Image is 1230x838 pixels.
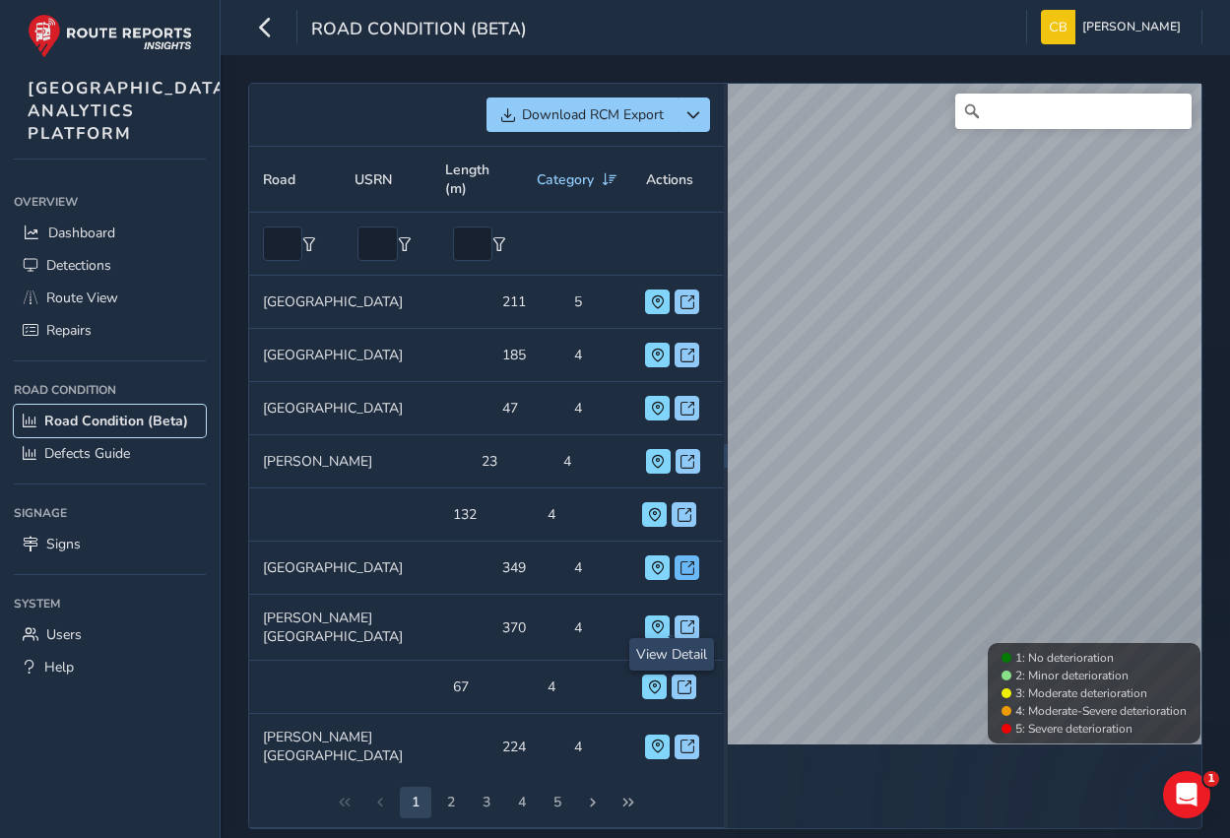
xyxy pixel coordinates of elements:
span: Signs [46,535,81,553]
span: 5: Severe deterioration [1015,721,1133,737]
span: 1: No deterioration [1015,650,1114,666]
td: 4 [560,382,632,435]
div: System [14,589,206,618]
span: [GEOGRAPHIC_DATA] ANALYTICS PLATFORM [28,77,234,145]
button: Next Page [577,787,609,818]
iframe: Intercom live chat [1163,771,1210,818]
span: Detections [46,256,111,275]
td: [PERSON_NAME][GEOGRAPHIC_DATA] [249,714,417,780]
button: Filter [398,237,412,251]
td: 370 [488,595,560,661]
button: Page 2 [400,787,431,818]
td: 47 [488,382,560,435]
span: Defects Guide [44,444,130,463]
div: Signage [14,498,206,528]
td: 4 [560,542,632,595]
button: Page 4 [471,787,502,818]
td: 185 [488,329,560,382]
td: [GEOGRAPHIC_DATA] [249,329,417,382]
button: [PERSON_NAME] [1041,10,1188,44]
a: Route View [14,282,206,314]
td: [PERSON_NAME] [249,435,386,488]
td: 4 [534,488,628,542]
td: 211 [488,276,560,329]
canvas: Map [728,84,1202,744]
span: Dashboard [48,224,115,242]
button: Download RCM Export [486,97,678,132]
td: 5 [560,276,632,329]
a: Users [14,618,206,651]
td: 4 [560,714,632,780]
span: Length (m) [445,161,509,198]
a: Road Condition (Beta) [14,405,206,437]
span: 2: Minor deterioration [1015,668,1129,683]
span: Road [263,170,295,189]
td: 4 [560,595,632,661]
span: 3: Moderate deterioration [1015,685,1147,701]
a: Help [14,651,206,683]
span: Users [46,625,82,644]
img: diamond-layout [1041,10,1075,44]
td: [GEOGRAPHIC_DATA] [249,542,417,595]
button: Filter [302,237,316,251]
td: [PERSON_NAME][GEOGRAPHIC_DATA] [249,595,417,661]
button: Last Page [613,787,644,818]
span: Road Condition (Beta) [44,412,188,430]
span: Repairs [46,321,92,340]
button: Page 3 [435,787,467,818]
button: Filter [492,237,506,251]
div: Road Condition [14,375,206,405]
td: 4 [534,661,628,714]
span: Download RCM Export [522,105,664,124]
td: 23 [468,435,550,488]
button: Page 6 [542,787,573,818]
a: Dashboard [14,217,206,249]
span: Route View [46,289,118,307]
button: Page 5 [506,787,538,818]
span: 1 [1203,771,1219,787]
td: [GEOGRAPHIC_DATA] [249,276,417,329]
a: Repairs [14,314,206,347]
td: 67 [439,661,534,714]
div: Overview [14,187,206,217]
span: 4: Moderate-Severe deterioration [1015,703,1187,719]
span: [PERSON_NAME] [1082,10,1181,44]
td: 224 [488,714,560,780]
span: USRN [355,170,392,189]
a: Detections [14,249,206,282]
span: Help [44,658,74,677]
td: [GEOGRAPHIC_DATA] [249,382,417,435]
span: Road Condition (Beta) [311,17,527,44]
a: Signs [14,528,206,560]
span: Actions [646,170,693,189]
td: 4 [550,435,631,488]
a: Defects Guide [14,437,206,470]
img: rr logo [28,14,192,58]
span: Category [537,170,594,189]
td: 4 [560,329,632,382]
td: 349 [488,542,560,595]
td: 132 [439,488,534,542]
input: Search [955,94,1192,129]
